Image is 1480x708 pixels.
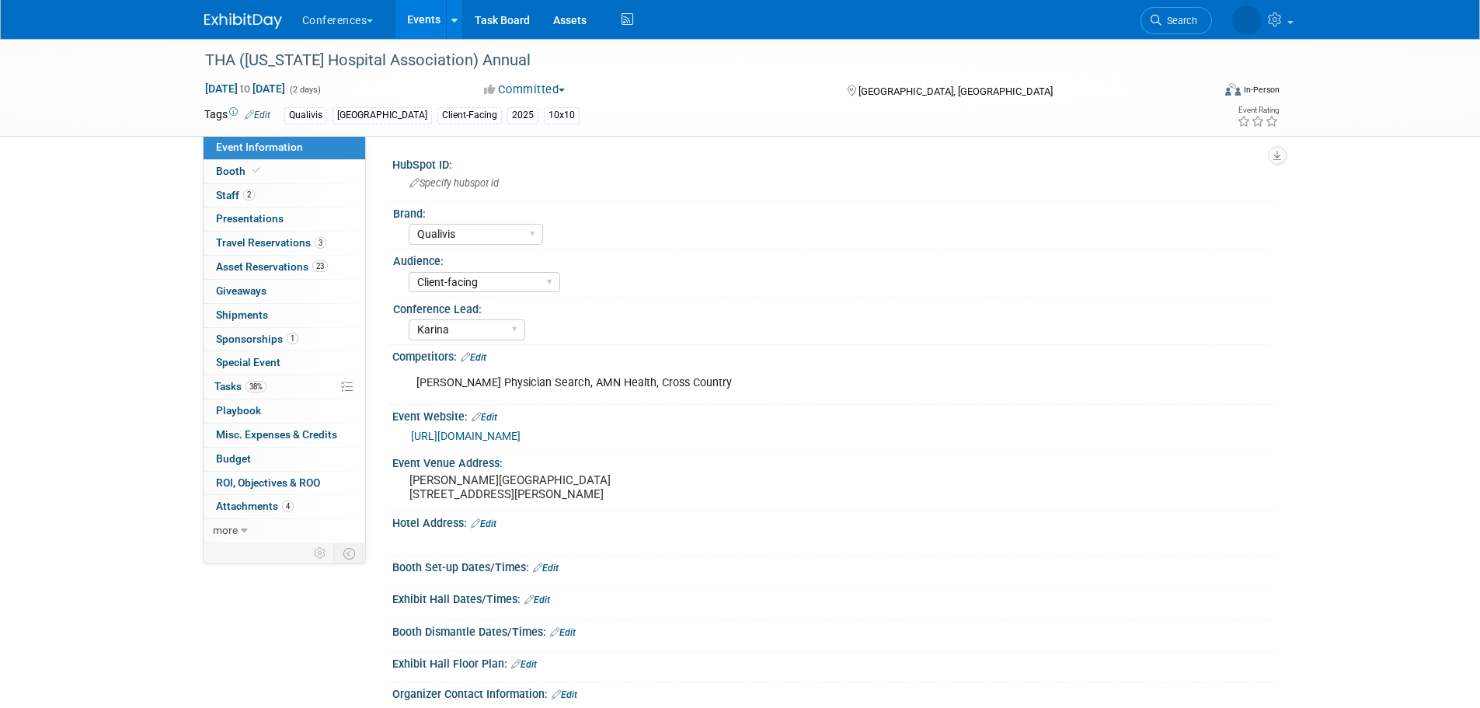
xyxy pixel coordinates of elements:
span: Budget [216,452,251,465]
a: Playbook [204,399,365,423]
a: Travel Reservations3 [204,232,365,255]
span: Sponsorships [216,333,298,345]
a: more [204,519,365,542]
div: Event Venue Address: [392,452,1276,471]
a: ROI, Objectives & ROO [204,472,365,495]
a: Giveaways [204,280,365,303]
div: 10x10 [544,107,580,124]
div: 2025 [507,107,538,124]
a: Edit [471,518,496,529]
a: [URL][DOMAIN_NAME] [411,430,521,442]
span: 2 [243,189,255,201]
div: Brand: [393,202,1269,221]
div: Qualivis [284,107,327,124]
span: Staff [216,189,255,201]
div: Organizer Contact Information: [392,682,1276,703]
a: Shipments [204,304,365,327]
span: Special Event [216,356,280,368]
a: Staff2 [204,184,365,208]
span: 1 [287,333,298,344]
span: Shipments [216,309,268,321]
span: ROI, Objectives & ROO [216,476,320,489]
div: Booth Dismantle Dates/Times: [392,620,1276,640]
a: Edit [245,110,270,120]
span: [DATE] [DATE] [204,82,286,96]
a: Sponsorships1 [204,328,365,351]
span: more [213,524,238,536]
a: Budget [204,448,365,471]
button: Committed [479,82,571,98]
pre: [PERSON_NAME][GEOGRAPHIC_DATA] [STREET_ADDRESS][PERSON_NAME] [409,473,743,501]
span: Search [1161,15,1197,26]
span: Tasks [214,380,266,392]
td: Tags [204,106,270,124]
div: Exhibit Hall Floor Plan: [392,652,1276,672]
a: Asset Reservations23 [204,256,365,279]
div: Conference Lead: [393,298,1269,317]
div: [PERSON_NAME] Physician Search, AMN Health, Cross Country [406,368,1106,399]
a: Edit [524,595,550,605]
a: Tasks38% [204,375,365,399]
span: 4 [282,500,294,512]
span: to [238,82,252,95]
span: Event Information [216,141,303,153]
div: Client-Facing [437,107,502,124]
a: Event Information [204,136,365,159]
td: Personalize Event Tab Strip [307,543,334,563]
span: 3 [315,237,326,249]
div: Audience: [393,249,1269,269]
div: In-Person [1243,84,1280,96]
span: Specify hubspot id [409,177,499,189]
a: Search [1140,7,1212,34]
span: Booth [216,165,263,177]
i: Booth reservation complete [252,166,260,175]
a: Edit [550,627,576,638]
span: Presentations [216,212,284,225]
span: [GEOGRAPHIC_DATA], [GEOGRAPHIC_DATA] [858,85,1053,97]
span: 23 [312,260,328,272]
span: 38% [246,381,266,392]
div: Hotel Address: [392,511,1276,532]
div: Event Rating [1237,106,1279,114]
a: Edit [461,352,486,363]
a: Booth [204,160,365,183]
span: Misc. Expenses & Credits [216,428,337,441]
img: Format-Inperson.png [1225,83,1241,96]
div: THA ([US_STATE] Hospital Association) Annual [200,47,1189,75]
a: Edit [511,659,537,670]
a: Attachments4 [204,495,365,518]
div: Exhibit Hall Dates/Times: [392,588,1276,608]
img: ExhibitDay [204,13,282,29]
span: Giveaways [216,284,266,297]
a: Edit [472,412,497,423]
div: Event Website: [392,405,1276,425]
td: Toggle Event Tabs [333,543,365,563]
div: Competitors: [392,345,1276,365]
div: Event Format [1120,81,1280,104]
a: Edit [552,689,577,700]
span: Attachments [216,500,294,512]
a: Misc. Expenses & Credits [204,424,365,447]
div: HubSpot ID: [392,153,1276,173]
div: Booth Set-up Dates/Times: [392,556,1276,576]
a: Special Event [204,351,365,375]
span: (2 days) [288,85,321,95]
a: Presentations [204,208,365,231]
span: Asset Reservations [216,260,328,273]
img: Stephanie Donley [1232,5,1262,35]
span: Travel Reservations [216,236,326,249]
a: Edit [533,563,559,574]
div: [GEOGRAPHIC_DATA] [333,107,432,124]
span: Playbook [216,404,261,417]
